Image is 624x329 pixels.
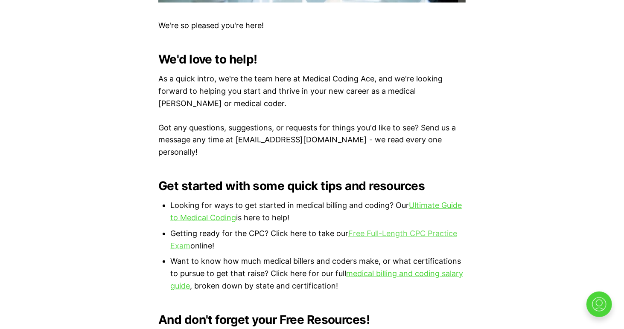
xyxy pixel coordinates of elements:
a: medical billing and coding salary guide [170,269,463,290]
li: Want to know how much medical billers and coders make, or what certifications to pursue to get th... [170,255,466,292]
p: As a quick intro, we're the team here at Medical Coding Ace, and we're looking forward to helping... [158,73,466,110]
a: Ultimate Guide to Medical Coding [170,201,462,222]
p: Got any questions, suggestions, or requests for things you'd like to see? Send us a message any t... [158,122,466,159]
a: Free Full-Length CPC Practice Exam [170,229,457,250]
p: We're so pleased you're here! [158,20,466,32]
h2: And don't forget your Free Resources! [158,313,466,326]
iframe: portal-trigger [579,287,624,329]
li: Looking for ways to get started in medical billing and coding? Our is here to help! [170,199,466,224]
li: Getting ready for the CPC? Click here to take our online! [170,228,466,252]
h2: We'd love to help! [158,52,466,66]
h2: Get started with some quick tips and resources [158,179,466,193]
